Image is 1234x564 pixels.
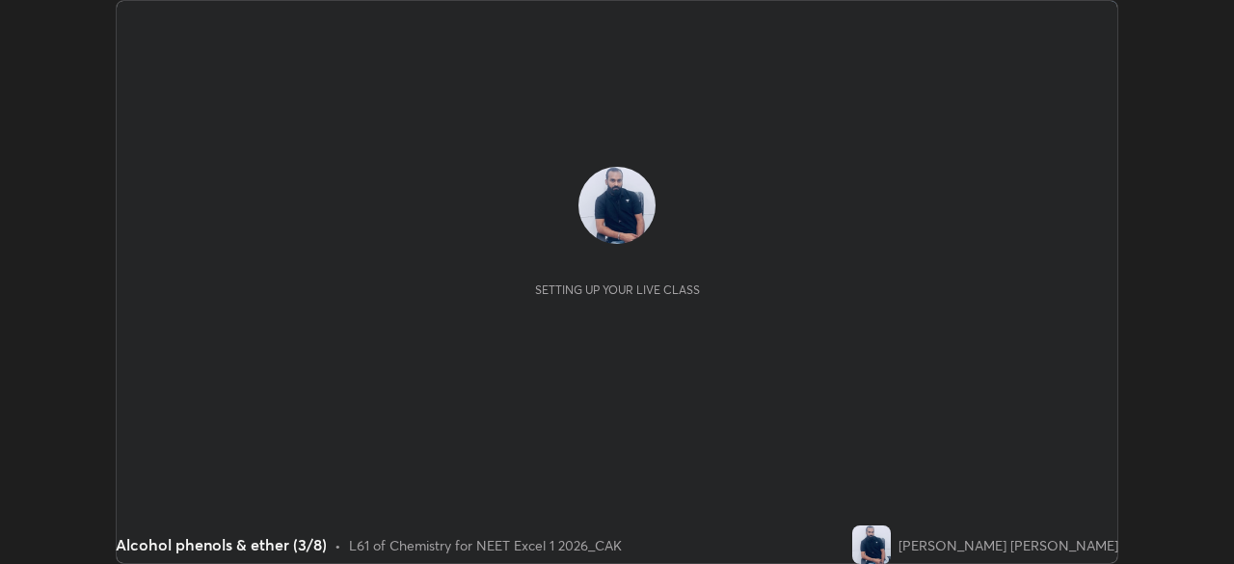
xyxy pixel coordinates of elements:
[852,525,891,564] img: 97712866bd6d4418aeba2b5c5a56a52d.jpg
[578,167,656,244] img: 97712866bd6d4418aeba2b5c5a56a52d.jpg
[899,535,1118,555] div: [PERSON_NAME] [PERSON_NAME]
[335,535,341,555] div: •
[535,282,700,297] div: Setting up your live class
[349,535,622,555] div: L61 of Chemistry for NEET Excel 1 2026_CAK
[116,533,327,556] div: Alcohol phenols & ether (3/8)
